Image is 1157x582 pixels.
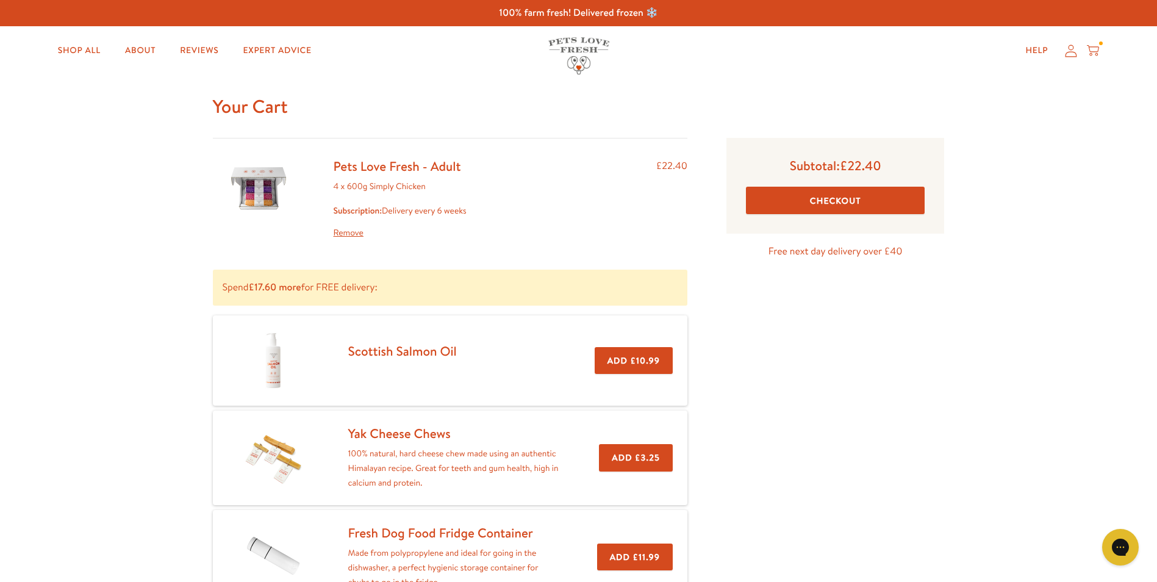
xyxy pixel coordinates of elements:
strong: Subscription: [334,204,382,217]
img: Yak Cheese Chews [243,427,304,488]
a: Fresh Dog Food Fridge Container [348,524,533,542]
button: Add £10.99 [595,347,673,375]
h1: Your Cart [213,95,945,118]
a: Remove [334,226,467,240]
a: Help [1016,38,1058,63]
p: 100% natural, hard cheese chew made using an authentic Himalayan recipe. Great for teeth and gum ... [348,447,561,490]
button: Add £11.99 [597,544,673,571]
p: Spend for FREE delivery: [213,270,688,306]
img: Scottish Salmon Oil [243,330,304,391]
button: Add £3.25 [599,444,673,472]
a: Pets Love Fresh - Adult [334,157,461,175]
a: Yak Cheese Chews [348,425,451,442]
a: Shop All [48,38,110,63]
b: £17.60 more [248,281,301,294]
p: Free next day delivery over £40 [726,243,944,260]
div: 4 x 600g Simply Chicken [334,179,467,240]
div: Delivery every 6 weeks [334,204,467,240]
p: Subtotal: [746,157,925,174]
a: Scottish Salmon Oil [348,342,457,360]
a: Reviews [170,38,228,63]
a: Expert Advice [234,38,321,63]
button: Checkout [746,187,925,214]
a: About [115,38,165,63]
div: £22.40 [656,158,687,240]
iframe: Gorgias live chat messenger [1096,525,1145,570]
img: Pets Love Fresh [548,37,609,74]
span: £22.40 [840,157,881,174]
